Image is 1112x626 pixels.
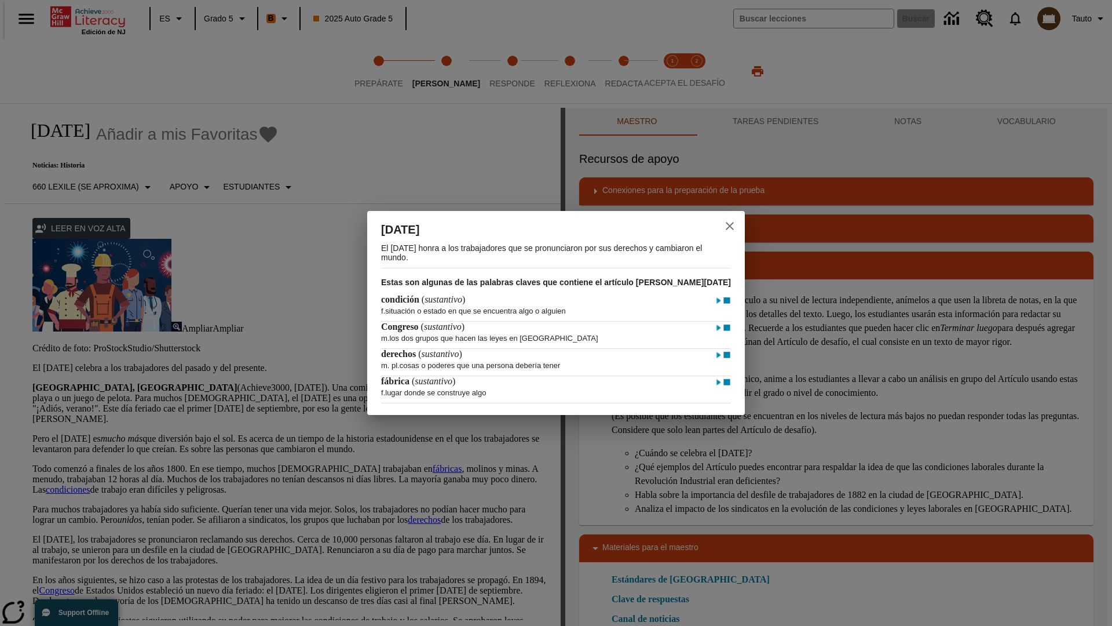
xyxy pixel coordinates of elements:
span: sustantivo [425,294,462,304]
img: Detener - condición [723,295,731,307]
span: f. [381,307,385,315]
span: sustantivo [424,322,462,332]
p: El [DATE] honra a los trabajadores que se pronunciaron por sus derechos y cambiaron el mundo. [381,239,729,268]
p: cosas o poderes que una persona debería tener [381,355,729,370]
img: Reproducir - fábrica [715,377,723,388]
p: situación o estado en que se encuentra algo o alguien [381,301,729,315]
h4: ( ) [381,376,455,387]
span: pl. [392,361,400,370]
span: sustantivo [415,376,452,386]
img: Reproducir - condición [715,295,723,307]
span: sustantivo [421,349,459,359]
img: Detener - Congreso [723,322,731,334]
img: Detener - fábrica [723,377,731,388]
span: condición [381,294,422,304]
h3: Estas son algunas de las palabras claves que contiene el artículo [PERSON_NAME][DATE] [381,268,731,295]
p: los dos grupos que hacen las leyes en [GEOGRAPHIC_DATA] [381,328,729,343]
img: Detener - derechos [723,350,731,361]
button: close [716,212,744,240]
span: derechos [381,349,418,359]
span: m. [381,361,389,370]
h4: ( ) [381,322,464,332]
h4: ( ) [381,294,465,305]
p: lugar donde se construye algo [381,383,729,397]
img: Reproducir - derechos [715,350,723,361]
span: fábrica [381,376,412,386]
img: Reproducir - Congreso [715,322,723,334]
span: m. [381,334,389,343]
h2: [DATE] [381,220,696,239]
span: f. [381,388,385,397]
span: Congreso [381,322,421,332]
h4: ( ) [381,349,462,359]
